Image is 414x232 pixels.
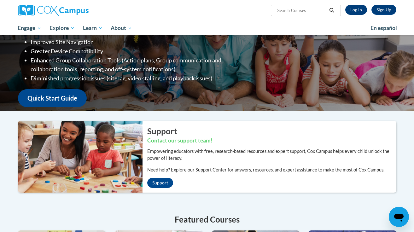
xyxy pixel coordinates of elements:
[366,21,401,35] a: En español
[9,21,406,35] div: Main menu
[147,148,396,162] p: Empowering educators with free, research-based resources and expert support, Cox Campus helps eve...
[389,207,409,227] iframe: Button to launch messaging window
[18,24,41,32] span: Engage
[277,7,327,14] input: Search Courses
[345,5,367,15] a: Log In
[45,21,79,35] a: Explore
[147,178,173,188] a: Support
[371,5,396,15] a: Register
[79,21,107,35] a: Learn
[370,25,397,31] span: En español
[18,213,396,226] h4: Featured Courses
[83,24,103,32] span: Learn
[14,21,46,35] a: Engage
[107,21,136,35] a: About
[327,7,336,14] button: Search
[18,5,138,16] a: Cox Campus
[50,24,75,32] span: Explore
[13,121,143,193] img: ...
[31,74,247,83] li: Diminished progression issues (site lag, video stalling, and playback issues)
[18,89,87,107] a: Quick Start Guide
[31,38,247,47] li: Improved Site Navigation
[111,24,132,32] span: About
[31,56,247,74] li: Enhanced Group Collaboration Tools (Action plans, Group communication and collaboration tools, re...
[31,47,247,56] li: Greater Device Compatibility
[147,166,396,173] p: Need help? Explore our Support Center for answers, resources, and expert assistance to make the m...
[147,125,396,137] h2: Support
[147,137,396,145] h3: Contact our support team!
[18,5,89,16] img: Cox Campus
